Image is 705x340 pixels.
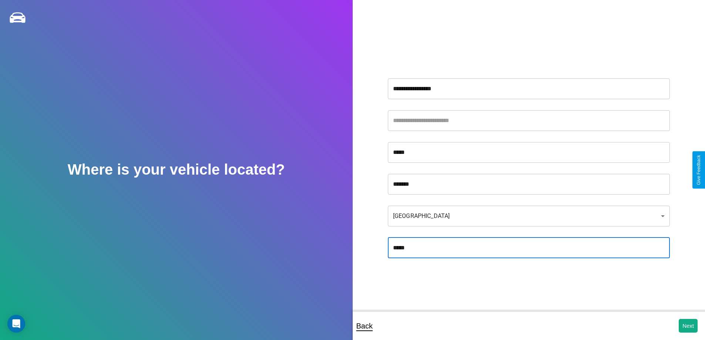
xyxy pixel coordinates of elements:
[388,206,670,226] div: [GEOGRAPHIC_DATA]
[7,315,25,333] div: Open Intercom Messenger
[356,319,373,333] p: Back
[696,155,701,185] div: Give Feedback
[679,319,698,333] button: Next
[68,161,285,178] h2: Where is your vehicle located?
